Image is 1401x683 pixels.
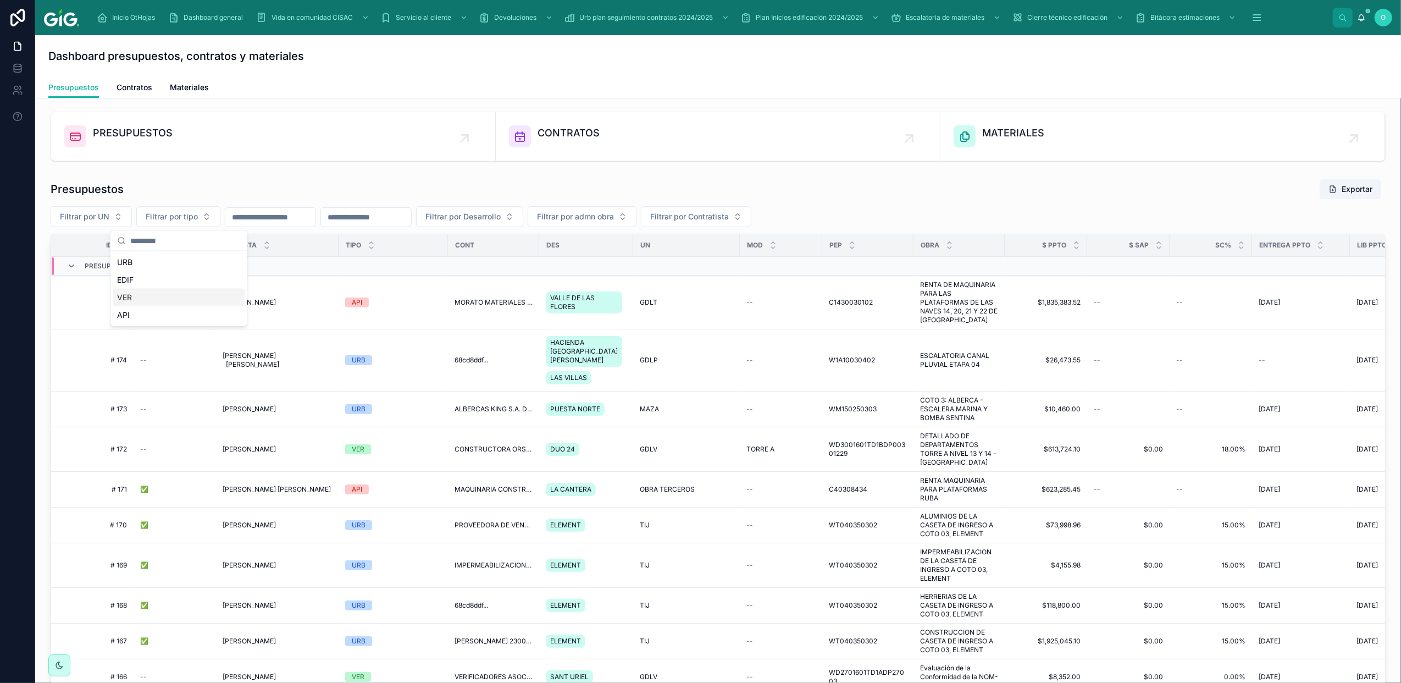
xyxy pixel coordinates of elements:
[1259,445,1280,454] span: [DATE]
[1259,521,1280,530] span: [DATE]
[51,112,496,161] a: PRESUPUESTOS
[829,356,875,365] span: W1A10030402
[1094,521,1163,530] a: $0.00
[640,485,695,494] span: OBRA TERCEROS
[1011,485,1081,494] a: $623,285.45
[1176,356,1245,365] a: --
[140,601,209,610] a: ✅
[537,211,614,222] span: Filtrar por admn obra
[64,298,127,307] span: # 177
[1176,601,1245,610] span: 15.00%
[829,561,907,570] a: WT040350302
[640,405,733,414] a: MAZA
[93,8,163,27] a: Inicio OtHojas
[140,445,147,454] span: --
[1356,561,1378,570] span: [DATE]
[64,601,127,610] a: # 168
[44,9,79,26] img: App logo
[352,444,364,454] div: VER
[920,476,998,503] a: RENTA MAQUINARIA PARA PLATAFORMAS RUBA
[223,521,276,530] span: [PERSON_NAME]
[1027,13,1107,22] span: Cierre técnico edificación
[345,444,441,454] a: VER
[640,521,650,530] span: TIJ
[550,521,581,530] span: ELEMENT
[64,485,127,494] a: # 171
[640,601,650,610] span: TIJ
[64,637,127,646] a: # 167
[550,445,575,454] span: DUO 24
[1259,445,1343,454] a: [DATE]
[1259,521,1343,530] a: [DATE]
[223,485,331,494] span: [PERSON_NAME] [PERSON_NAME]
[1009,8,1129,27] a: Cierre técnico edificación
[746,601,753,610] span: --
[746,356,753,365] span: --
[64,561,127,570] a: # 169
[650,211,729,222] span: Filtrar por Contratista
[455,561,533,570] a: IMPERMEABILIZACIONES CERRATOS S.A. DE C.V. 2300002131
[425,211,501,222] span: Filtrar por Desarrollo
[746,521,753,530] span: --
[920,351,998,369] a: ESCALATORIA CANAL PLUVIAL ETAPA 04
[640,561,733,570] a: TIJ
[352,404,366,414] div: URB
[546,334,627,387] a: HACIENDA [GEOGRAPHIC_DATA][PERSON_NAME]LAS VILLAS
[494,13,536,22] span: Devoluciones
[223,351,331,369] span: [PERSON_NAME] [PERSON_NAME]
[455,298,533,307] span: MORATO MATERIALES 2400009515
[1011,561,1081,570] span: $4,155.98
[829,440,907,458] span: WD3001601TD1BDP00301229
[1259,356,1343,365] a: --
[546,516,627,534] a: ELEMENT
[345,560,441,570] a: URB
[920,432,998,467] span: DETALLADO DE DEPARTAMENTOS TORRE A NIVEL 13 Y 14 - [GEOGRAPHIC_DATA]
[1094,485,1163,494] a: --
[1259,405,1280,414] span: [DATE]
[113,289,245,306] div: VER
[920,396,998,422] a: COTO 3: ALBERCA - ESCALERA MARINA Y BOMBA SENTINA
[746,601,816,610] a: --
[223,561,332,570] a: [PERSON_NAME]
[1011,405,1081,414] a: $10,460.00
[455,521,533,530] a: PROVEEDORA DE VENTANAS DE [GEOGRAPHIC_DATA][US_STATE] 2300002511
[1094,405,1100,414] span: --
[920,512,998,538] a: ALUMINIOS DE LA CASETA DE INGRESO A COTO 03, ELEMENT
[455,405,533,414] a: ALBERCAS KING S.A. DE C.V. 2400000013
[1259,405,1343,414] a: [DATE]
[223,351,332,369] a: [PERSON_NAME] [PERSON_NAME]
[640,601,733,610] a: TIJ
[455,485,533,494] a: MAQUINARIA CONSTRUCTORA CIG 2800000228
[345,484,441,494] a: API
[140,485,209,494] a: ✅
[640,356,733,365] a: GDLP
[352,560,366,570] div: URB
[546,632,627,650] a: ELEMENT
[756,13,863,22] span: Plan Inicios edificación 2024/2025
[920,628,998,654] a: CONSTRUCCION DE CASETA DE INGRESO A COTO 03, ELEMENT
[640,298,657,307] span: GDLT
[1176,521,1245,530] span: 15.00%
[1011,601,1081,610] a: $118,800.00
[1356,356,1378,365] span: [DATE]
[64,521,127,530] a: # 170
[113,306,245,324] div: API
[51,206,132,227] button: Select Button
[920,280,998,324] span: RENTA DE MAQUINARIA PARA LAS PLATAFORMAS DE LAS NAVES 14, 20, 21 Y 22 DE [GEOGRAPHIC_DATA]
[1094,298,1100,307] span: --
[829,298,907,307] a: C1430030102
[93,125,173,141] span: PRESUPUESTOS
[223,601,276,610] span: [PERSON_NAME]
[1176,405,1183,414] span: --
[455,445,533,454] span: CONSTRUCTORA ORSAN 2300001845
[140,405,147,414] span: --
[223,298,276,307] span: [PERSON_NAME]
[64,405,127,414] a: # 173
[475,8,558,27] a: Devoluciones
[140,356,147,365] span: --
